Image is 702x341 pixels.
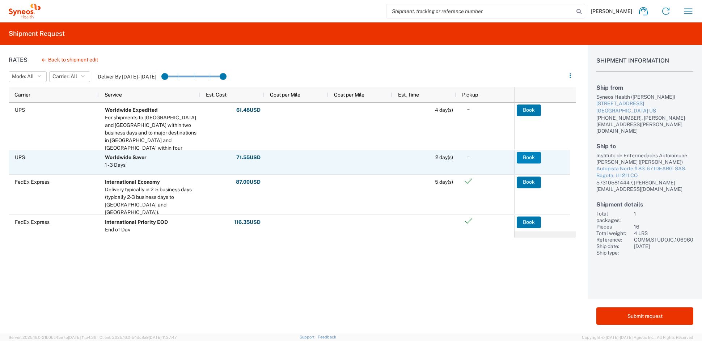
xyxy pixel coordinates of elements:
[9,71,47,82] button: Mode: All
[386,4,574,18] input: Shipment, tracking or reference number
[105,179,160,185] b: International Economy
[634,230,693,236] div: 4 LBS
[15,179,50,185] span: FedEx Express
[105,114,197,159] div: For shipments to Canada and Mexico within two business days and to major destinations in Europe a...
[596,115,693,134] div: [PHONE_NUMBER], [PERSON_NAME][EMAIL_ADDRESS][PERSON_NAME][DOMAIN_NAME]
[36,54,104,66] button: Back to shipment edit
[591,8,632,14] span: [PERSON_NAME]
[9,29,65,38] h2: Shipment Request
[596,179,693,192] div: 573105814447, [PERSON_NAME][EMAIL_ADDRESS][DOMAIN_NAME]
[596,230,631,236] div: Total weight:
[9,56,28,63] h1: Rates
[596,84,693,91] h2: Ship from
[596,250,631,256] div: Ship type:
[634,223,693,230] div: 16
[236,107,261,114] strong: 61.48 USD
[105,226,168,234] div: End of Day
[596,152,693,165] div: Instituto de Enfermedades Autoinmune [PERSON_NAME] ([PERSON_NAME])
[15,219,50,225] span: FedEx Express
[105,161,147,169] div: 1 - 3 Days
[435,154,453,160] span: 2 day(s)
[596,201,693,208] h2: Shipment details
[517,105,541,116] button: Book
[105,186,197,216] div: Delivery typically in 2-5 business days (typically 2-3 business days to Canada and Mexico).
[206,92,227,98] span: Est. Cost
[236,179,261,186] strong: 87.00 USD
[14,92,30,98] span: Carrier
[435,107,453,113] span: 4 day(s)
[300,335,318,339] a: Support
[105,154,147,160] b: Worldwide Saver
[234,216,261,228] button: 116.35USD
[596,100,693,107] div: [STREET_ADDRESS]
[105,107,158,113] b: Worldwide Expedited
[52,73,77,80] span: Carrier: All
[596,100,693,114] a: [STREET_ADDRESS][GEOGRAPHIC_DATA] US
[318,335,336,339] a: Feedback
[596,172,693,179] div: Bogota, 111211 CO
[596,236,631,243] div: Reference:
[236,152,261,163] button: 71.55USD
[634,243,693,250] div: [DATE]
[100,335,177,340] span: Client: 2025.16.0-b4dc8a9
[236,105,261,116] button: 61.48USD
[9,335,96,340] span: Server: 2025.16.0-21b0bc45e7b
[596,165,693,172] div: Autopista Norte # 83-67 IDEARG. SAS.
[582,334,693,341] span: Copyright © [DATE]-[DATE] Agistix Inc., All Rights Reserved
[236,154,261,161] strong: 71.55 USD
[105,92,122,98] span: Service
[270,92,300,98] span: Cost per Mile
[596,107,693,115] div: [GEOGRAPHIC_DATA] US
[596,223,631,230] div: Pieces
[634,210,693,223] div: 1
[15,107,25,113] span: UPS
[398,92,419,98] span: Est. Time
[596,243,631,250] div: Ship date:
[634,236,693,243] div: COMM.STUDO.IC.106960
[49,71,90,82] button: Carrier: All
[596,143,693,150] h2: Ship to
[596,210,631,223] div: Total packages:
[236,176,261,188] button: 87.00USD
[15,154,25,160] span: UPS
[596,57,693,72] h1: Shipment Information
[596,165,693,179] a: Autopista Norte # 83-67 IDEARG. SAS.Bogota, 111211 CO
[68,335,96,340] span: [DATE] 11:54:36
[596,307,693,325] button: Submit request
[517,216,541,228] button: Book
[334,92,364,98] span: Cost per Mile
[149,335,177,340] span: [DATE] 11:37:47
[517,152,541,163] button: Book
[517,176,541,188] button: Book
[98,73,156,80] label: Deliver By [DATE] - [DATE]
[596,94,693,100] div: Syneos Health ([PERSON_NAME])
[435,179,453,185] span: 5 day(s)
[105,219,168,225] b: International Priority EOD
[12,73,34,80] span: Mode: All
[234,219,261,226] strong: 116.35 USD
[462,92,478,98] span: Pickup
